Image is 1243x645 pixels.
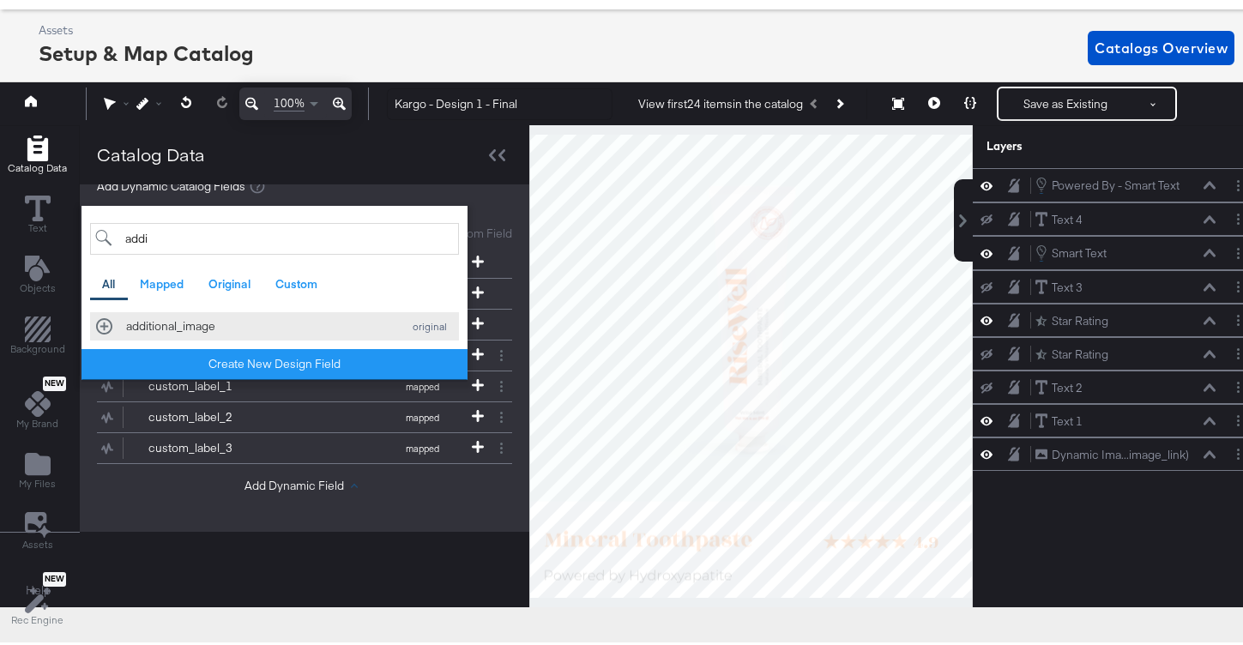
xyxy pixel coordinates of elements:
button: Create New Design Field [81,346,468,377]
div: Text 2 [1052,377,1083,393]
button: Text 4 [1035,208,1083,226]
button: Text 3 [1035,275,1083,293]
button: Save as Existing [999,85,1132,116]
button: Text 2 [1035,376,1083,394]
button: Add Dynamic Field [244,474,365,491]
button: Star Rating [1035,309,1109,327]
button: Assets [12,503,63,553]
span: New [43,570,66,582]
div: Add Dynamic Field [81,202,468,377]
span: mapped [375,408,469,420]
span: Rec Engine [11,610,63,624]
div: Star Rating [1052,343,1108,359]
button: NewRec Engine [1,564,74,629]
button: Catalogs Overview [1088,27,1234,62]
button: custom_label_2mapped [97,399,491,429]
button: additional_imageoriginal [90,309,459,337]
div: Catalog Data [97,139,205,164]
div: original [406,317,453,329]
button: Smart Text [1035,240,1107,259]
button: Add Files [9,443,66,492]
span: Add Dynamic Catalog Fields [97,175,245,191]
span: mapped [375,377,469,389]
div: custom_label_1mapped [97,368,512,398]
div: Text 1 [1052,410,1083,426]
button: Text 1 [1035,409,1083,427]
button: Text [15,189,61,238]
div: Powered By - Smart Text [1052,174,1180,190]
a: Help [26,579,51,595]
div: Dynamic Ima...image_link) [1052,443,1189,460]
div: Original [208,273,250,289]
button: Help [14,572,63,603]
div: Assets [39,19,254,35]
button: custom_label_3mapped [97,430,491,460]
div: Layers [987,135,1162,151]
div: Star Rating [1052,310,1108,326]
button: Next Product [827,85,851,116]
span: Catalog Data [8,158,67,172]
div: Text 3 [1052,276,1083,292]
span: Text [28,218,47,232]
input: Search for field [90,220,459,251]
div: additional_image [126,315,393,331]
div: custom_label_1 [148,375,273,391]
button: Powered By - Smart Text [1035,172,1180,191]
button: custom_label_1mapped [97,368,491,398]
span: mapped [375,439,469,451]
span: Background [10,339,65,353]
span: Assets [22,534,53,548]
button: Add Text [9,249,66,298]
div: Smart Text [1052,242,1107,258]
div: custom_label_2 [148,406,273,422]
div: custom_label_2mapped [97,399,512,429]
div: Text 4 [1052,208,1083,225]
div: custom_label_3mapped [97,430,512,460]
button: NewMy Brand [6,369,69,432]
div: Custom [275,273,317,289]
div: All [102,273,115,289]
div: Setup & Map Catalog [39,35,254,64]
span: Objects [20,278,56,292]
div: View first 24 items in the catalog [638,93,803,109]
span: My Brand [16,413,58,427]
div: Mapped [140,273,184,289]
button: Star Rating [1035,342,1109,360]
span: My Files [19,473,56,487]
span: 100% [274,92,305,108]
span: Catalogs Overview [1095,33,1228,57]
button: Dynamic Ima...image_link) [1035,443,1190,461]
span: New [43,375,66,386]
div: custom_label_3 [148,437,273,453]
